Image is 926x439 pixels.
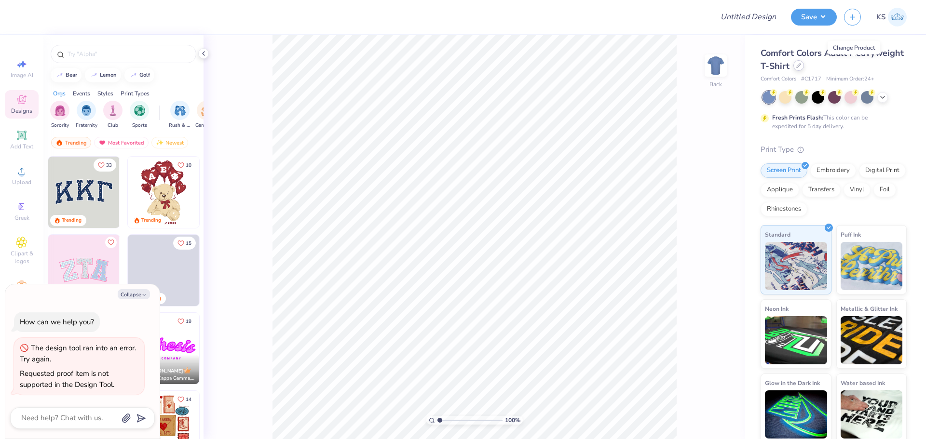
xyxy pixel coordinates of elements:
span: Comfort Colors Adult Heavyweight T-Shirt [761,47,904,72]
div: The design tool ran into an error. Try again. [20,343,136,364]
div: Newest [151,137,188,148]
img: Sorority Image [54,105,66,116]
button: golf [124,68,154,82]
span: KS [876,12,885,23]
span: 33 [106,163,112,168]
div: Embroidery [810,163,856,178]
input: Try "Alpha" [67,49,190,59]
span: Clipart & logos [5,250,39,265]
button: Collapse [118,289,150,299]
span: Kappa Kappa Gamma, [GEOGRAPHIC_DATA][US_STATE] [143,375,195,382]
span: Image AI [11,71,33,79]
div: golf [139,72,150,78]
div: Vinyl [844,183,871,197]
button: filter button [195,101,218,129]
div: Most Favorited [94,137,149,148]
input: Untitled Design [713,7,784,27]
div: Applique [761,183,799,197]
img: Newest.gif [156,139,163,146]
img: e74243e0-e378-47aa-a400-bc6bcb25063a [199,157,270,228]
img: Standard [765,242,827,290]
button: bear [51,68,82,82]
div: Rhinestones [761,202,807,216]
div: Trending [51,137,91,148]
div: filter for Club [103,101,123,129]
img: d12a98c7-f0f7-4345-bf3a-b9f1b718b86e [199,235,270,306]
span: 10 [186,163,191,168]
img: Glow in the Dark Ink [765,390,827,439]
img: 3b9aba4f-e317-4aa7-a679-c95a879539bd [48,157,120,228]
img: Kath Sales [888,8,907,27]
img: trend_line.gif [90,72,98,78]
button: Like [173,393,196,406]
div: lemon [100,72,117,78]
div: Digital Print [859,163,906,178]
img: trending.gif [55,139,63,146]
div: filter for Sports [130,101,149,129]
span: Sports [132,122,147,129]
div: filter for Game Day [195,101,218,129]
span: 15 [186,241,191,246]
span: Neon Ink [765,304,789,314]
img: Club Image [108,105,118,116]
img: edfb13fc-0e43-44eb-bea2-bf7fc0dd67f9 [119,157,191,228]
span: Glow in the Dark Ink [765,378,820,388]
button: Like [105,237,117,248]
img: Fraternity Image [81,105,92,116]
div: Change Product [828,41,880,54]
button: Like [173,237,196,250]
div: Requested proof item is not supported in the Design Tool. [20,369,114,389]
div: Trending [62,217,82,224]
div: Screen Print [761,163,807,178]
img: Game Day Image [201,105,212,116]
strong: Fresh Prints Flash: [772,114,823,121]
div: Events [73,89,90,98]
span: 100 % [505,416,520,425]
div: Transfers [802,183,841,197]
div: Styles [97,89,113,98]
span: Sorority [51,122,69,129]
div: Trending [141,217,161,224]
span: Designs [11,107,32,115]
span: Rush & Bid [169,122,191,129]
span: Club [108,122,118,129]
button: filter button [103,101,123,129]
button: Like [173,315,196,328]
div: This color can be expedited for 5 day delivery. [772,113,891,131]
button: filter button [169,101,191,129]
div: Orgs [53,89,66,98]
div: How can we help you? [20,317,94,327]
button: Like [173,159,196,172]
span: Puff Ink [841,229,861,239]
button: lemon [85,68,121,82]
img: trend_line.gif [56,72,64,78]
img: Sports Image [134,105,145,116]
span: Add Text [10,143,33,150]
img: topCreatorCrown.gif [183,366,191,374]
button: filter button [76,101,97,129]
img: e5c25cba-9be7-456f-8dc7-97e2284da968 [128,313,199,384]
button: filter button [50,101,69,129]
button: Like [94,159,116,172]
img: 587403a7-0594-4a7f-b2bd-0ca67a3ff8dd [128,157,199,228]
span: 19 [186,319,191,324]
span: Water based Ink [841,378,885,388]
span: [PERSON_NAME] [143,368,183,374]
button: Save [791,9,837,26]
div: Back [709,80,722,89]
span: Game Day [195,122,218,129]
div: Print Type [761,144,907,155]
span: Fraternity [76,122,97,129]
a: KS [876,8,907,27]
button: filter button [130,101,149,129]
span: Comfort Colors [761,75,796,83]
span: Greek [14,214,29,222]
img: 190a3832-2857-43c9-9a52-6d493f4406b1 [199,313,270,384]
img: 9980f5e8-e6a1-4b4a-8839-2b0e9349023c [48,235,120,306]
span: 14 [186,397,191,402]
span: Metallic & Glitter Ink [841,304,898,314]
span: Upload [12,178,31,186]
span: # C1717 [801,75,821,83]
span: Minimum Order: 24 + [826,75,874,83]
img: most_fav.gif [98,139,106,146]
